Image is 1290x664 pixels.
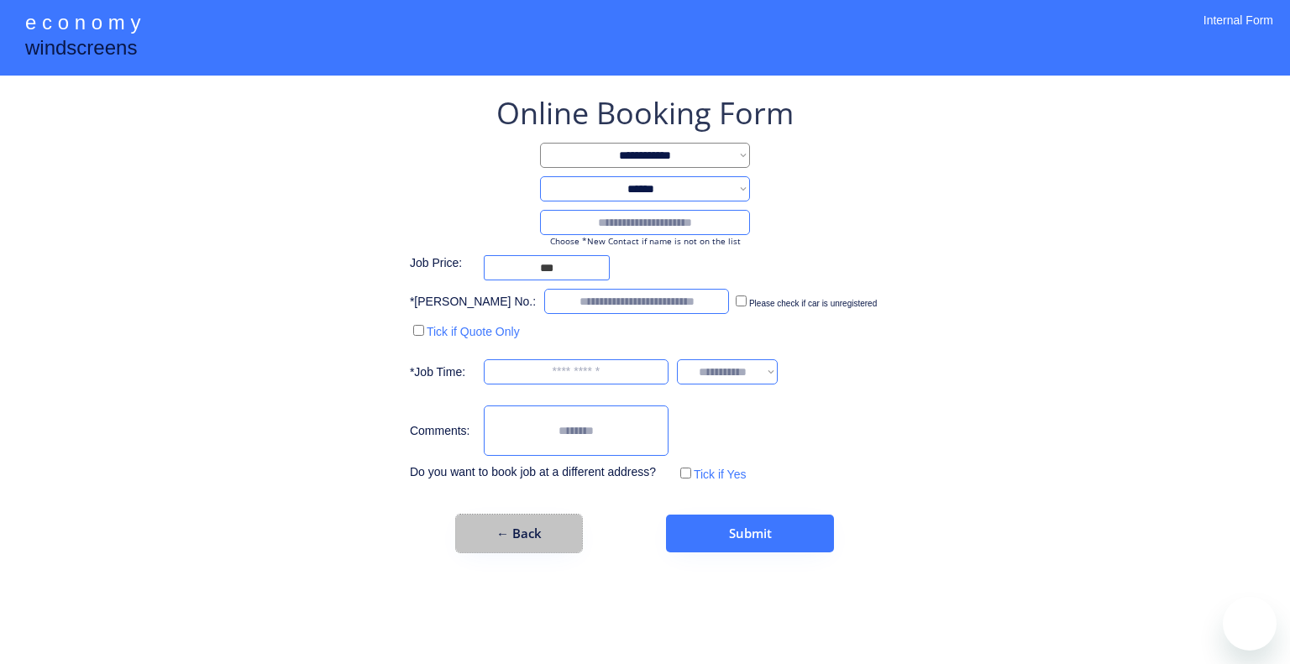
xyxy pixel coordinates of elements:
div: e c o n o m y [25,8,140,40]
button: Submit [666,515,834,552]
div: Internal Form [1203,13,1273,50]
iframe: Button to launch messaging window [1223,597,1277,651]
div: *[PERSON_NAME] No.: [410,294,536,311]
div: Choose *New Contact if name is not on the list [540,235,750,247]
div: windscreens [25,34,137,66]
label: Please check if car is unregistered [749,299,877,308]
div: Do you want to book job at a different address? [410,464,669,481]
div: Comments: [410,423,475,440]
div: Online Booking Form [496,92,794,134]
button: ← Back [456,515,582,552]
label: Tick if Yes [694,468,747,481]
div: Job Price: [410,255,475,272]
div: *Job Time: [410,364,475,381]
label: Tick if Quote Only [427,325,520,338]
